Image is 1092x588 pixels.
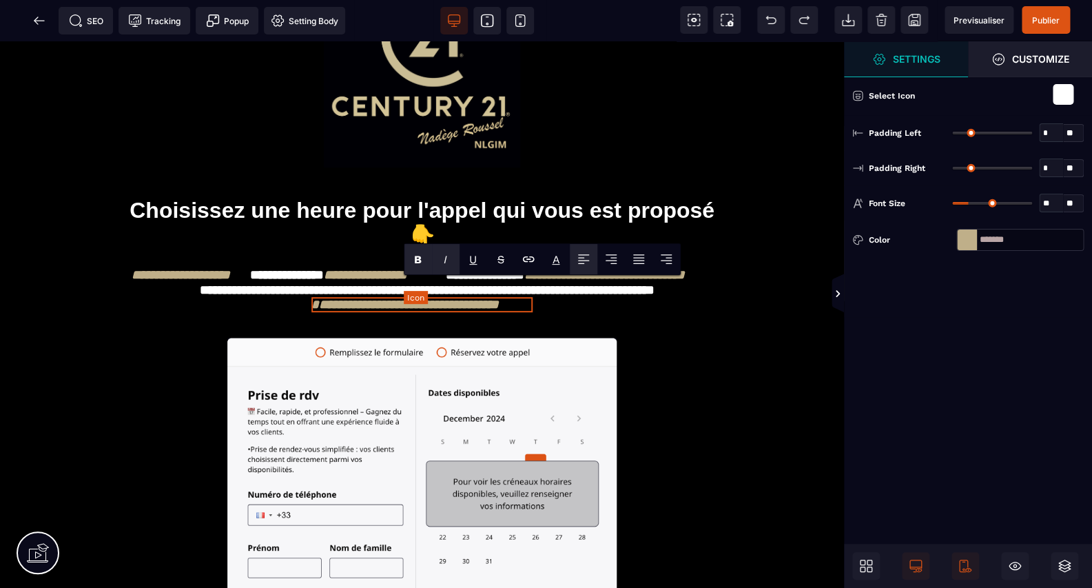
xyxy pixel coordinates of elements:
i: I [444,253,447,266]
h1: Choisissez une heure pour l'appel qui vous est proposé 👇 [123,150,722,215]
span: Setting Body [271,14,338,28]
span: Preview [945,6,1013,34]
span: Previsualiser [954,15,1005,26]
span: Align Right [652,244,680,274]
span: Open Layers [1051,552,1078,580]
span: Open Blocks [852,552,880,580]
span: Padding Right [869,163,925,174]
span: Screenshot [713,6,741,34]
span: View components [680,6,708,34]
span: Bold [404,244,432,274]
div: Select Icon [869,89,1053,103]
span: Publier [1032,15,1060,26]
b: B [414,253,422,266]
u: U [469,253,477,266]
span: Hide/Show Block [1001,552,1029,580]
span: SEO [69,14,103,28]
span: Align Left [570,244,597,274]
span: Settings [844,41,968,77]
span: Tracking [128,14,181,28]
span: Strike-through [487,244,515,274]
span: Align Center [597,244,625,274]
span: Italic [432,244,460,274]
span: Padding Left [869,128,921,139]
span: Align Justify [625,244,652,274]
span: Open Style Manager [968,41,1092,77]
p: A [552,253,559,266]
label: Font color [552,253,559,266]
span: Underline [460,244,487,274]
span: Popup [206,14,249,28]
span: Font Size [869,198,905,209]
span: Mobile Only [951,552,979,580]
span: Link [515,244,542,274]
span: Desktop Only [902,552,929,580]
s: S [497,253,504,266]
strong: Customize [1012,54,1069,64]
div: Color [869,233,951,247]
strong: Settings [893,54,940,64]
